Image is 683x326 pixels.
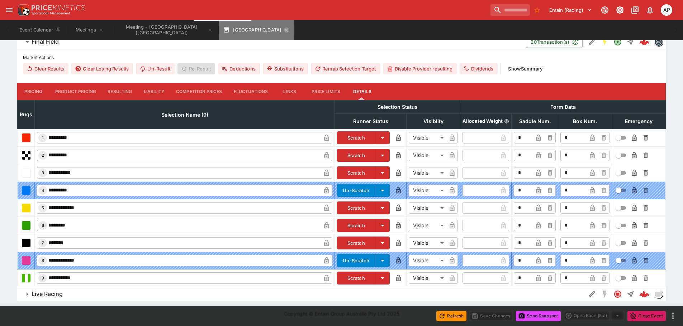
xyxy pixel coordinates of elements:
[409,202,446,214] div: Visible
[136,63,174,74] button: Un-Result
[463,118,503,124] p: Allocated Weight
[654,290,663,298] div: liveracing
[337,254,375,267] button: Un-Scratch
[32,290,63,298] h6: Live Racing
[644,4,656,16] button: Notifications
[346,83,378,100] button: Details
[516,311,561,321] button: Send Snapshot
[661,4,672,16] div: Allan Pollitt
[18,100,35,129] th: Rugs
[335,100,460,113] th: Selection Status
[409,185,446,196] div: Visible
[409,237,446,249] div: Visible
[639,37,649,47] img: logo-cerberus--red.svg
[337,184,375,197] button: Un-Scratch
[41,135,45,140] span: 1
[612,113,666,129] th: Emergency
[274,83,306,100] button: Links
[337,166,375,179] button: Scratch
[639,289,649,299] div: 8186647b-23dc-4ec1-89c1-df2edaad5e33
[138,83,170,100] button: Liability
[40,223,46,228] span: 6
[460,63,498,74] button: Dividends
[637,287,651,301] a: 8186647b-23dc-4ec1-89c1-df2edaad5e33
[598,4,611,16] button: Connected to PK
[17,83,49,100] button: Pricing
[531,4,543,16] button: No Bookmarks
[460,100,666,113] th: Form Data
[659,2,674,18] button: Allan Pollitt
[337,131,375,144] button: Scratch
[170,83,228,100] button: Competitor Prices
[102,83,138,100] button: Resulting
[627,311,666,321] button: Close Event
[32,5,85,10] img: PriceKinetics
[409,167,446,179] div: Visible
[218,63,260,74] button: Deductions
[49,83,102,100] button: Product Pricing
[40,170,46,175] span: 3
[504,119,509,124] button: Allocated Weight
[639,37,649,47] div: c9d1b16f-e9c8-406a-8f5a-836d43285616
[40,240,45,245] span: 7
[311,63,380,74] button: Remap Selection Target
[504,63,547,74] button: ShowSummary
[558,113,612,129] th: Box Num.
[613,4,626,16] button: Toggle light/dark mode
[32,12,70,15] img: Sportsbook Management
[585,288,598,301] button: Edit Detail
[512,113,558,129] th: Saddle Num.
[436,311,466,321] button: Refresh
[67,20,113,40] button: Meetings
[17,35,526,49] button: Final Field
[40,153,46,158] span: 2
[655,38,663,46] img: betmakers
[114,20,217,40] button: Meeting - Angle Park (AUS)
[611,288,624,301] button: Closed
[337,237,375,249] button: Scratch
[32,38,59,45] h6: Final Field
[40,276,46,281] span: 9
[655,290,663,298] img: liveracing
[228,83,274,100] button: Fluctuations
[611,35,624,48] button: Open
[409,272,446,284] div: Visible
[409,132,446,143] div: Visible
[409,255,446,266] div: Visible
[409,150,446,161] div: Visible
[669,312,677,320] button: more
[40,258,46,263] span: 8
[564,311,625,321] div: split button
[585,35,598,48] button: Edit Detail
[383,63,457,74] button: Disable Provider resulting
[526,36,583,48] button: 20Transaction(s)
[40,188,46,193] span: 4
[337,149,375,162] button: Scratch
[177,63,215,74] span: Re-Result
[17,287,585,301] button: Live Racing
[40,205,46,210] span: 5
[263,63,308,74] button: Substitutions
[407,113,460,129] th: Visiblity
[624,288,637,301] button: Straight
[624,35,637,48] button: Straight
[337,272,375,284] button: Scratch
[3,4,16,16] button: open drawer
[598,288,611,301] button: SGM Disabled
[409,220,446,231] div: Visible
[23,52,660,63] label: Market Actions
[306,83,346,100] button: Price Limits
[335,113,407,129] th: Runner Status
[71,63,133,74] button: Clear Losing Results
[613,290,622,298] svg: Closed
[337,201,375,214] button: Scratch
[629,4,641,16] button: Documentation
[219,20,294,40] button: [GEOGRAPHIC_DATA]
[639,289,649,299] img: logo-cerberus--red.svg
[598,35,611,48] button: SGM Enabled
[637,35,651,49] a: c9d1b16f-e9c8-406a-8f5a-836d43285616
[153,111,216,119] span: Selection Name (9)
[23,63,68,74] button: Clear Results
